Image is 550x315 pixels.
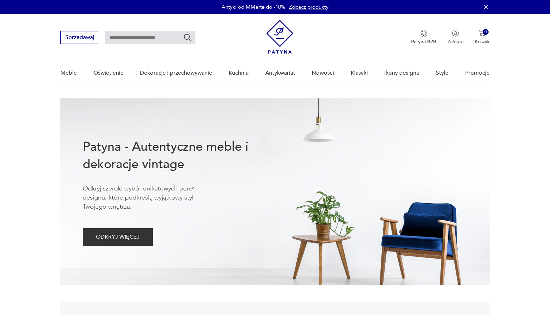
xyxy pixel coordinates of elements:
[420,30,427,37] img: Ikona medalu
[465,60,490,87] a: Promocje
[452,30,459,37] img: Ikonka użytkownika
[83,228,153,246] button: ODKRYJ WIĘCEJ
[312,60,334,87] a: Nowości
[183,33,192,42] button: Szukaj
[478,30,485,37] img: Ikona koszyka
[475,30,490,45] button: 0Koszyk
[289,3,328,10] a: Zobacz produkty
[384,60,419,87] a: Ikony designu
[83,138,271,173] h1: Patyna - Autentyczne meble i dekoracje vintage
[60,36,99,40] a: Sprzedawaj
[83,184,215,211] p: Odkryj szeroki wybór unikatowych pereł designu, które podkreślą wyjątkowy styl Twojego wnętrza.
[351,60,368,87] a: Klasyki
[411,30,436,45] a: Ikona medaluPatyna B2B
[447,30,463,45] button: Zaloguj
[447,38,463,45] p: Zaloguj
[266,20,293,54] img: Patyna - sklep z meblami i dekoracjami vintage
[83,235,153,240] a: ODKRYJ WIĘCEJ
[483,29,489,35] div: 0
[475,38,490,45] p: Koszyk
[140,60,212,87] a: Dekoracje i przechowywanie
[222,3,285,10] p: Antyki od MMarte do -10%
[229,60,248,87] a: Kuchnia
[94,60,124,87] a: Oświetlenie
[60,31,99,44] button: Sprzedawaj
[436,60,448,87] a: Style
[411,38,436,45] p: Patyna B2B
[265,60,295,87] a: Antykwariat
[411,30,436,45] button: Patyna B2B
[60,60,77,87] a: Meble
